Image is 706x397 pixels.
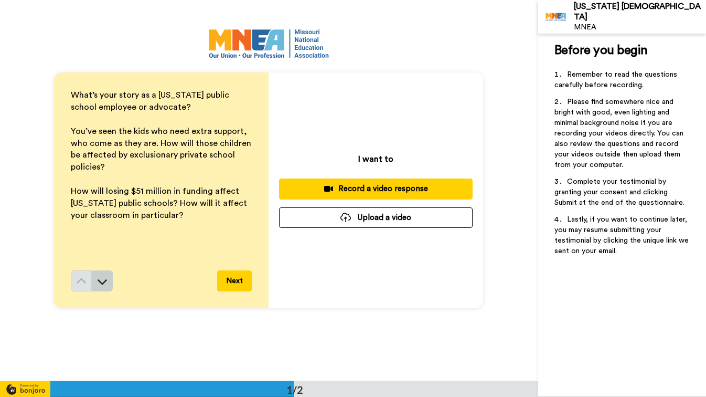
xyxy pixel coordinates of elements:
[554,98,686,169] span: Please find somewhere nice and bright with good, even lighting and minimal background noise if yo...
[543,4,569,29] img: Profile Image
[574,2,705,22] div: [US_STATE] [DEMOGRAPHIC_DATA]
[279,179,473,199] button: Record a video response
[554,44,647,57] span: Before you begin
[574,23,705,32] div: MNEA
[71,91,231,111] span: What’s your story as a [US_STATE] public school employee or advocate?
[270,382,320,397] div: 1/2
[71,127,253,172] span: You’ve seen the kids who need extra support, who come as they are. How will those children be aff...
[287,183,464,194] div: Record a video response
[554,216,691,255] span: Lastly, if you want to continue later, you may resume submitting your testimonial by clicking the...
[279,207,473,228] button: Upload a video
[71,187,249,220] span: How will losing $51 million in funding affect [US_STATE] public schools? How will it affect your ...
[217,270,252,291] button: Next
[554,178,684,206] span: Complete your testimonial by granting your consent and clicking Submit at the end of the question...
[358,153,393,165] p: I want to
[554,71,679,89] span: Remember to read the questions carefully before recording.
